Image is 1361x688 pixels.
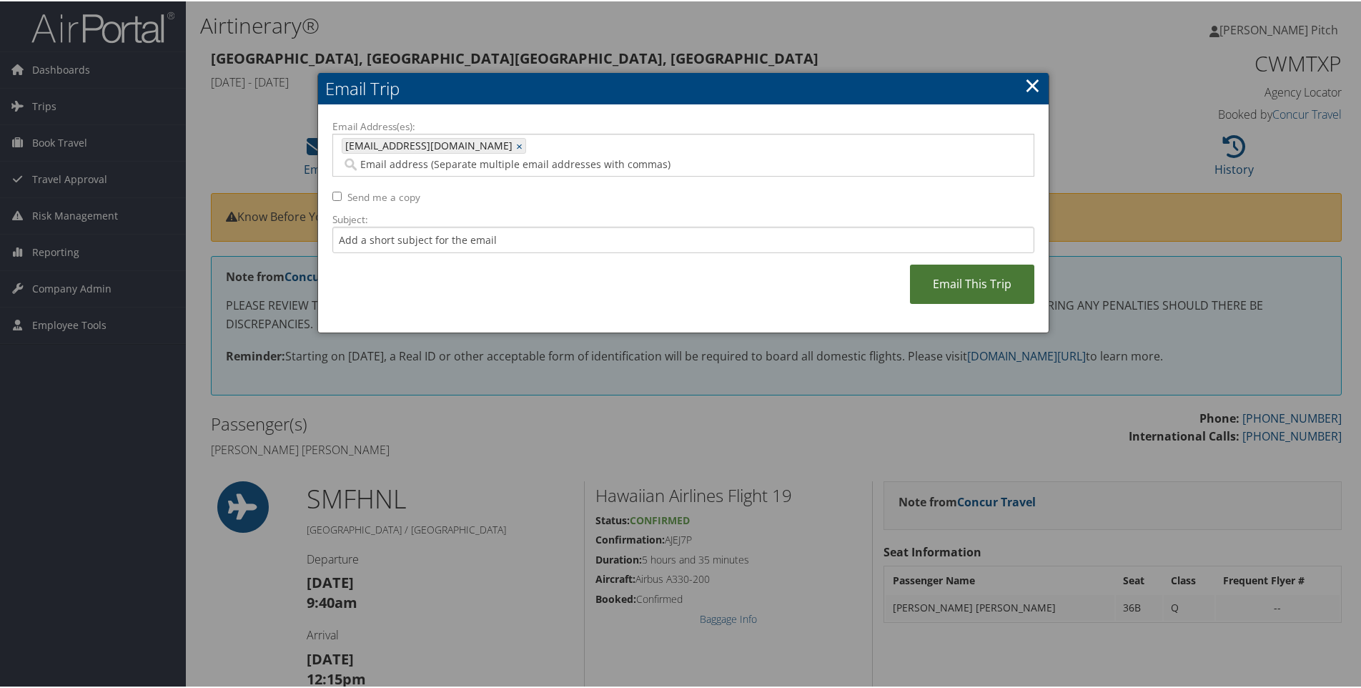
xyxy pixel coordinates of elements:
[332,225,1034,252] input: Add a short subject for the email
[1024,69,1041,98] a: ×
[332,211,1034,225] label: Subject:
[347,189,420,203] label: Send me a copy
[318,72,1049,103] h2: Email Trip
[342,156,898,170] input: Email address (Separate multiple email addresses with commas)
[516,137,525,152] a: ×
[342,137,513,152] span: [EMAIL_ADDRESS][DOMAIN_NAME]
[332,118,1034,132] label: Email Address(es):
[910,263,1034,303] a: Email This Trip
